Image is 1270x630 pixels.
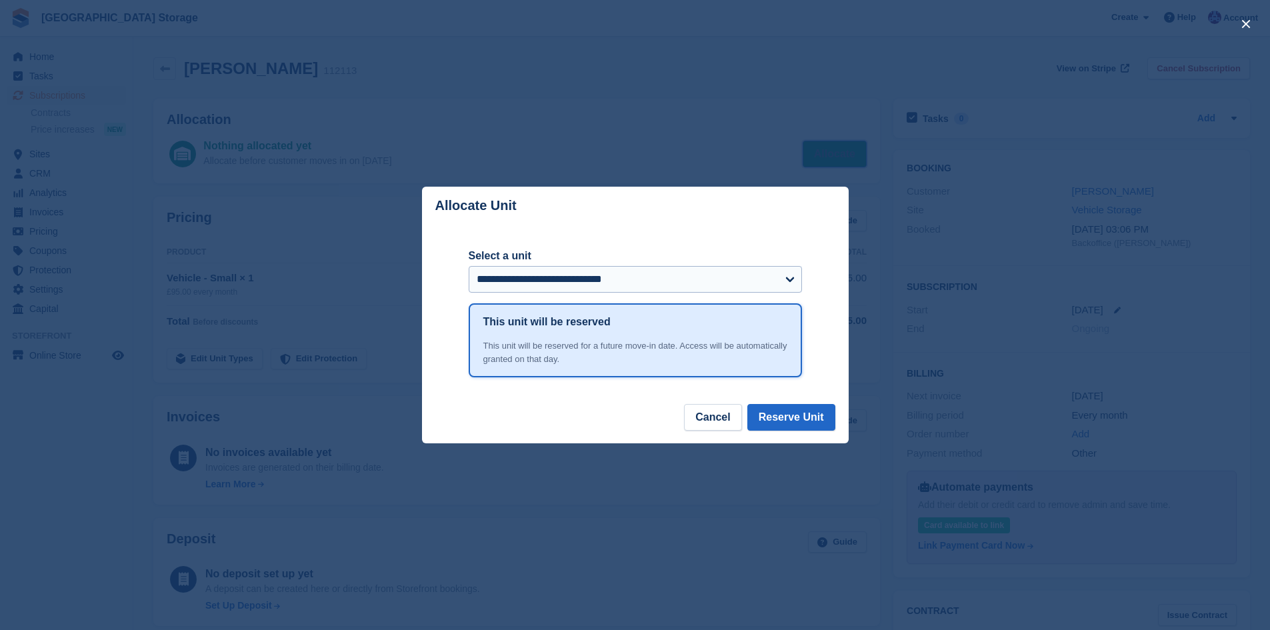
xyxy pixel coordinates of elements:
div: This unit will be reserved for a future move-in date. Access will be automatically granted on tha... [483,339,787,365]
button: Reserve Unit [747,404,835,431]
label: Select a unit [469,248,802,264]
button: close [1235,13,1257,35]
button: Cancel [684,404,741,431]
h1: This unit will be reserved [483,314,611,330]
p: Allocate Unit [435,198,517,213]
